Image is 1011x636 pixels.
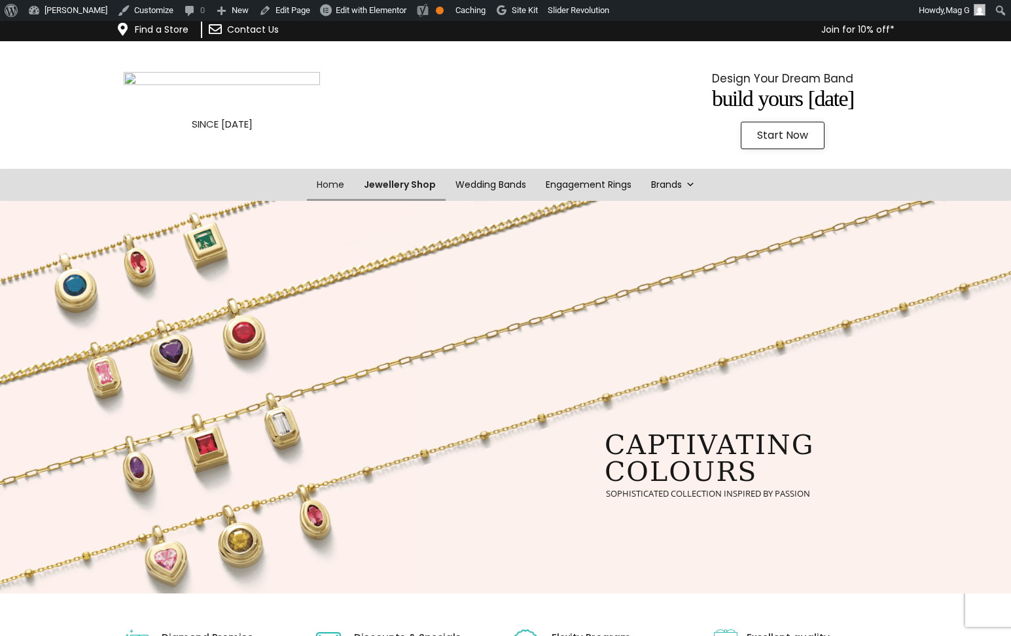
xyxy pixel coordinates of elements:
[512,5,538,15] span: Site Kit
[307,169,354,201] a: Home
[712,86,854,111] span: Build Yours [DATE]
[606,489,810,498] rs-layer: sophisticated collection inspired by passion
[605,432,814,486] rs-layer: captivating colours
[446,169,536,201] a: Wedding Bands
[436,7,444,14] div: OK
[354,169,446,201] a: Jewellery Shop
[594,69,972,88] p: Design Your Dream Band
[227,23,279,36] a: Contact Us
[536,169,641,201] a: Engagement Rings
[33,116,411,133] p: SINCE [DATE]
[641,169,705,201] a: Brands
[741,122,825,149] a: Start Now
[355,22,895,38] p: Join for 10% off*
[946,5,970,15] span: Mag G
[757,130,808,141] span: Start Now
[548,5,609,15] span: Slider Revolution
[135,23,188,36] a: Find a Store
[336,5,406,15] span: Edit with Elementor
